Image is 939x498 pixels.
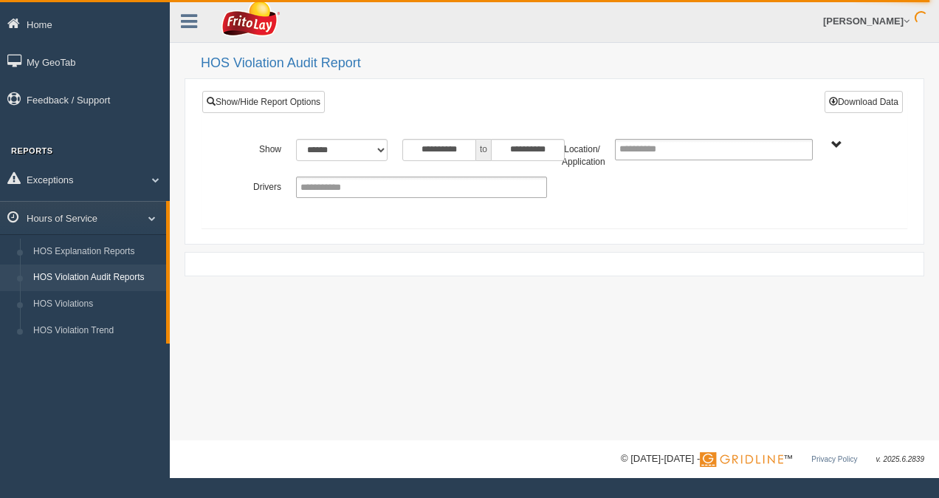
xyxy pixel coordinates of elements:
[235,177,289,194] label: Drivers
[621,451,924,467] div: © [DATE]-[DATE] - ™
[27,239,166,265] a: HOS Explanation Reports
[27,265,166,291] a: HOS Violation Audit Reports
[201,56,924,71] h2: HOS Violation Audit Report
[202,91,325,113] a: Show/Hide Report Options
[825,91,903,113] button: Download Data
[27,291,166,318] a: HOS Violations
[476,139,491,161] span: to
[27,318,166,344] a: HOS Violation Trend
[876,455,924,463] span: v. 2025.6.2839
[554,139,608,169] label: Location/ Application
[700,452,783,467] img: Gridline
[235,139,289,157] label: Show
[811,455,857,463] a: Privacy Policy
